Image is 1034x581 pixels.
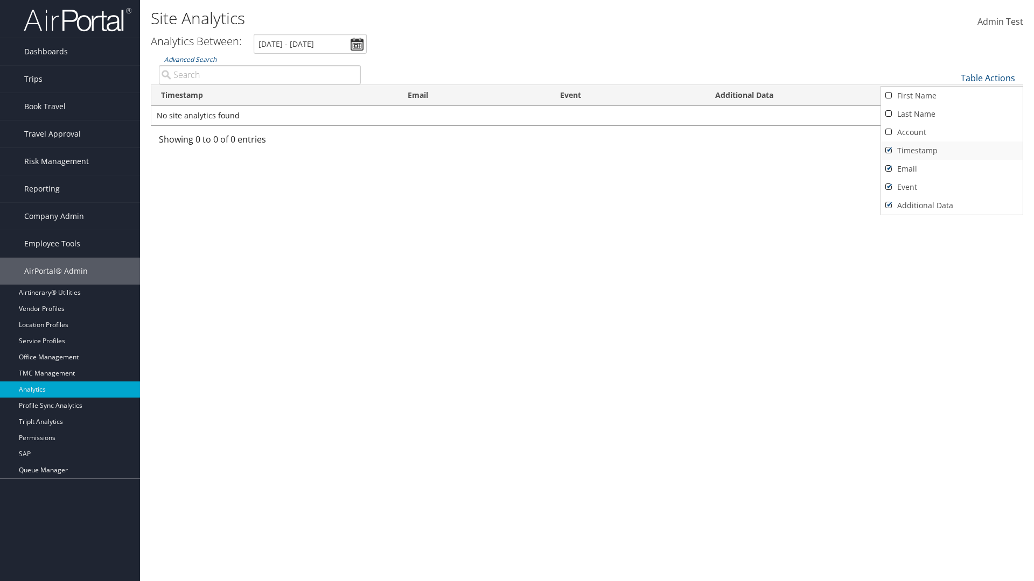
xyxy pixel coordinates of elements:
span: Book Travel [24,93,66,120]
img: airportal-logo.png [24,7,131,32]
span: Reporting [24,175,60,202]
a: Email [881,160,1023,178]
a: Additional Data [881,196,1023,215]
a: Last Name [881,105,1023,123]
span: Risk Management [24,148,89,175]
span: Trips [24,66,43,93]
span: Employee Tools [24,230,80,257]
a: First Name [881,87,1023,105]
span: Dashboards [24,38,68,65]
span: Company Admin [24,203,84,230]
span: AirPortal® Admin [24,258,88,285]
a: Event [881,178,1023,196]
a: Account [881,123,1023,141]
a: Timestamp [881,141,1023,160]
span: Travel Approval [24,121,81,147]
